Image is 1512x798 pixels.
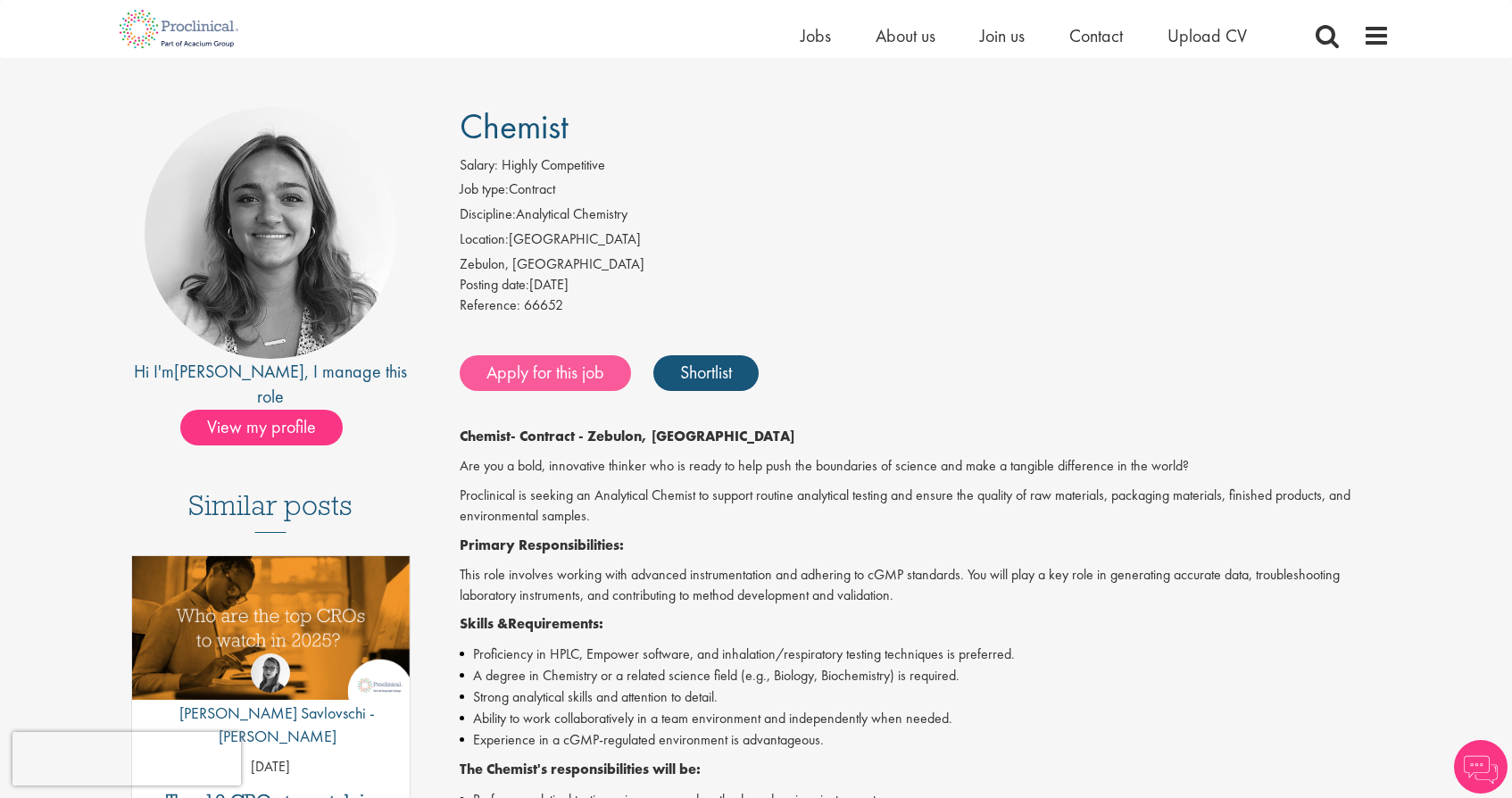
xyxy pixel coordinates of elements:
[460,155,498,176] label: Salary:
[460,729,1391,751] li: Experience in a cGMP-regulated environment is advantageous.
[653,355,759,391] a: Shortlist
[12,732,241,786] iframe: reCAPTCHA
[460,614,508,633] strong: Skills &
[174,360,304,383] a: [PERSON_NAME]
[132,702,410,747] p: [PERSON_NAME] Savlovschi - [PERSON_NAME]
[460,104,569,149] span: Chemist
[132,556,410,714] a: Link to a post
[188,490,353,533] h3: Similar posts
[180,413,361,436] a: View my profile
[502,155,605,174] span: Highly Competitive
[132,653,410,756] a: Theodora Savlovschi - Wicks [PERSON_NAME] Savlovschi - [PERSON_NAME]
[145,107,396,359] img: imeage of recruiter Jackie Cerchio
[460,275,1391,295] div: [DATE]
[460,536,624,554] strong: Primary Responsibilities:
[460,179,1391,204] li: Contract
[460,686,1391,708] li: Strong analytical skills and attention to detail.
[460,229,509,250] label: Location:
[460,456,1391,477] p: Are you a bold, innovative thinker who is ready to help push the boundaries of science and make a...
[511,427,794,445] strong: - Contract - Zebulon, [GEOGRAPHIC_DATA]
[460,486,1391,527] p: Proclinical is seeking an Analytical Chemist to support routine analytical testing and ensure the...
[460,665,1391,686] li: A degree in Chemistry or a related science field (e.g., Biology, Biochemistry) is required.
[122,359,420,410] div: Hi I'm , I manage this role
[251,653,290,693] img: Theodora Savlovschi - Wicks
[508,614,603,633] strong: Requirements:
[460,355,631,391] a: Apply for this job
[460,565,1391,606] p: This role involves working with advanced instrumentation and adhering to cGMP standards. You will...
[1069,24,1123,47] a: Contact
[132,556,410,700] img: Top 10 CROs 2025 | Proclinical
[460,427,511,445] strong: Chemist
[1167,24,1247,47] a: Upload CV
[460,275,529,294] span: Posting date:
[180,410,343,445] span: View my profile
[460,204,516,225] label: Discipline:
[460,708,1391,729] li: Ability to work collaboratively in a team environment and independently when needed.
[460,295,520,316] label: Reference:
[801,24,831,47] a: Jobs
[460,760,701,778] strong: The Chemist's responsibilities will be:
[460,229,1391,254] li: [GEOGRAPHIC_DATA]
[132,757,410,777] p: [DATE]
[1454,740,1508,794] img: Chatbot
[980,24,1025,47] a: Join us
[524,295,563,314] span: 66652
[460,644,1391,665] li: Proficiency in HPLC, Empower software, and inhalation/respiratory testing techniques is preferred.
[460,179,509,200] label: Job type:
[460,254,1391,275] div: Zebulon, [GEOGRAPHIC_DATA]
[460,204,1391,229] li: Analytical Chemistry
[876,24,935,47] a: About us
